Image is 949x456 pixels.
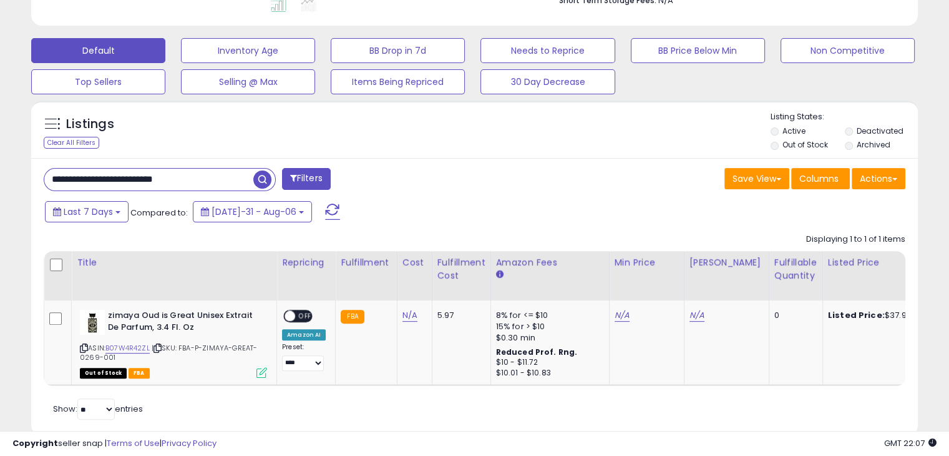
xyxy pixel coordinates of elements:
button: Filters [282,168,331,190]
div: Displaying 1 to 1 of 1 items [806,234,905,245]
div: seller snap | | [12,438,217,450]
a: N/A [402,309,417,322]
div: 5.97 [437,310,481,321]
div: $10.01 - $10.83 [496,368,600,379]
a: N/A [615,309,630,322]
div: Repricing [282,256,330,269]
div: Fulfillment Cost [437,256,485,282]
img: 41mrLy7RiiL._SL40_.jpg [80,310,105,335]
h5: Listings [66,116,114,133]
div: $0.30 min [496,332,600,344]
label: Active [782,126,805,136]
p: Listing States: [771,111,918,123]
a: Terms of Use [107,437,160,449]
button: Last 7 Days [45,201,129,222]
button: 30 Day Decrease [480,69,615,94]
b: Reduced Prof. Rng. [496,347,578,357]
span: Compared to: [130,207,188,219]
div: Amazon AI [282,329,326,340]
span: All listings that are currently out of stock and unavailable for purchase on Amazon [80,368,127,379]
button: Top Sellers [31,69,165,94]
div: 15% for > $10 [496,321,600,332]
button: Default [31,38,165,63]
a: N/A [689,309,704,322]
span: Last 7 Days [64,206,113,218]
small: FBA [341,310,364,324]
div: [PERSON_NAME] [689,256,764,269]
span: FBA [129,368,150,379]
button: BB Price Below Min [631,38,765,63]
div: ASIN: [80,310,267,377]
button: Inventory Age [181,38,315,63]
div: Title [77,256,271,269]
div: Fulfillment [341,256,391,269]
div: $37.90 [828,310,932,321]
a: Privacy Policy [162,437,217,449]
button: Needs to Reprice [480,38,615,63]
div: Preset: [282,343,326,371]
div: Min Price [615,256,679,269]
div: Fulfillable Quantity [774,256,817,282]
button: Columns [791,168,850,189]
div: Clear All Filters [44,137,99,149]
span: OFF [295,311,315,322]
span: Columns [799,172,839,185]
span: Show: entries [53,403,143,415]
label: Out of Stock [782,139,828,150]
div: 0 [774,310,813,321]
label: Deactivated [856,126,903,136]
strong: Copyright [12,437,58,449]
a: B07W4R42ZL [105,343,150,354]
button: [DATE]-31 - Aug-06 [193,201,312,222]
button: Save View [724,168,789,189]
button: BB Drop in 7d [331,38,465,63]
b: zimaya Oud is Great Unisex Extrait De Parfum, 3.4 Fl. Oz [108,310,260,336]
div: Amazon Fees [496,256,604,269]
div: Cost [402,256,427,269]
button: Non Competitive [781,38,915,63]
span: [DATE]-31 - Aug-06 [212,206,296,218]
button: Actions [852,168,905,189]
small: Amazon Fees. [496,269,504,280]
b: Listed Price: [828,309,885,321]
span: 2025-08-14 22:07 GMT [884,437,937,449]
span: | SKU: FBA-P-ZIMAYA-GREAT-0269-001 [80,343,257,362]
div: Listed Price [828,256,936,269]
div: $10 - $11.72 [496,357,600,368]
button: Selling @ Max [181,69,315,94]
button: Items Being Repriced [331,69,465,94]
div: 8% for <= $10 [496,310,600,321]
label: Archived [856,139,890,150]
